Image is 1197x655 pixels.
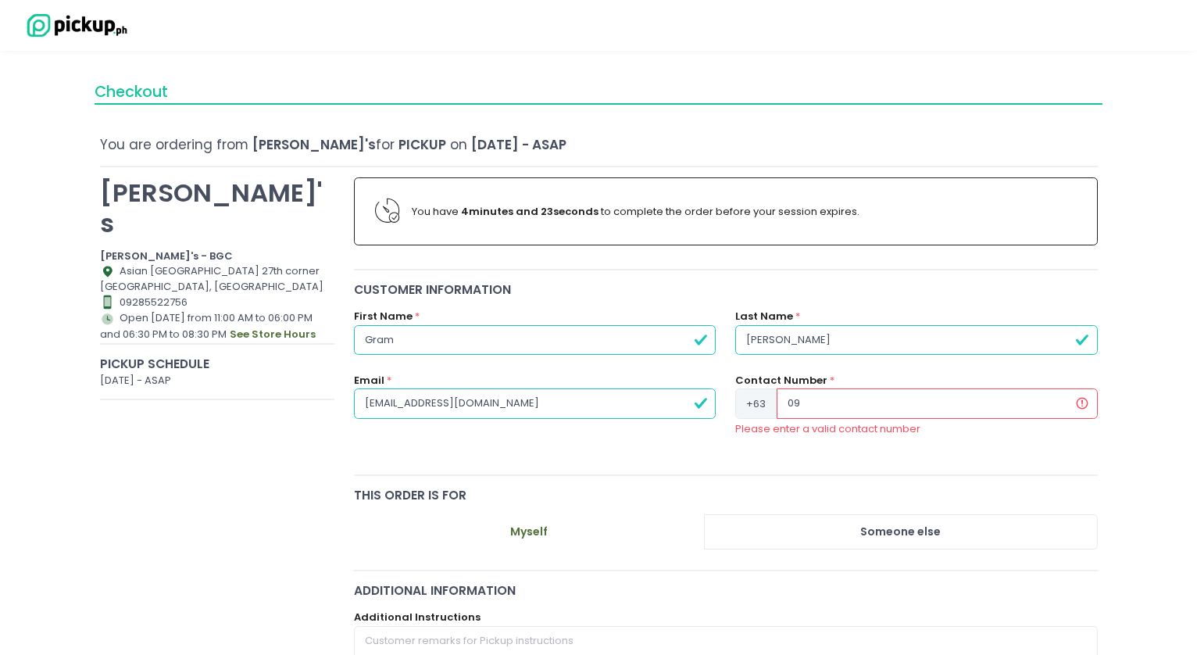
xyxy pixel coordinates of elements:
[354,373,384,388] label: Email
[735,325,1097,355] input: Last Name
[735,309,793,324] label: Last Name
[354,582,1098,600] div: Additional Information
[100,177,335,238] p: [PERSON_NAME]'s
[354,281,1098,299] div: Customer Information
[100,295,335,310] div: 09285522756
[704,514,1098,549] button: Someone else
[354,514,1098,549] div: Large button group
[100,373,335,388] div: [DATE] - ASAP
[461,204,598,219] b: 4 minutes and 23 seconds
[100,355,335,373] div: Pickup Schedule
[354,514,705,549] button: Myself
[354,610,481,625] label: Additional Instructions
[354,486,1098,504] div: this order is for
[354,388,716,418] input: Email
[95,81,1102,105] div: Checkout
[229,326,316,343] button: see store hours
[471,135,566,154] span: [DATE] - ASAP
[100,249,233,263] b: [PERSON_NAME]'s - BGC
[735,388,777,418] span: +63
[20,12,129,39] img: logo
[252,135,376,154] span: [PERSON_NAME]'s
[354,325,716,355] input: First Name
[412,204,1076,220] div: You have to complete the order before your session expires.
[100,135,1098,155] div: You are ordering from for on
[354,309,413,324] label: First Name
[398,135,446,154] span: Pickup
[735,421,1097,437] div: Please enter a valid contact number
[100,263,335,295] div: Asian [GEOGRAPHIC_DATA] 27th corner [GEOGRAPHIC_DATA], [GEOGRAPHIC_DATA]
[100,310,335,343] div: Open [DATE] from 11:00 AM to 06:00 PM and 06:30 PM to 08:30 PM
[735,373,827,388] label: Contact Number
[777,388,1097,418] input: Contact Number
